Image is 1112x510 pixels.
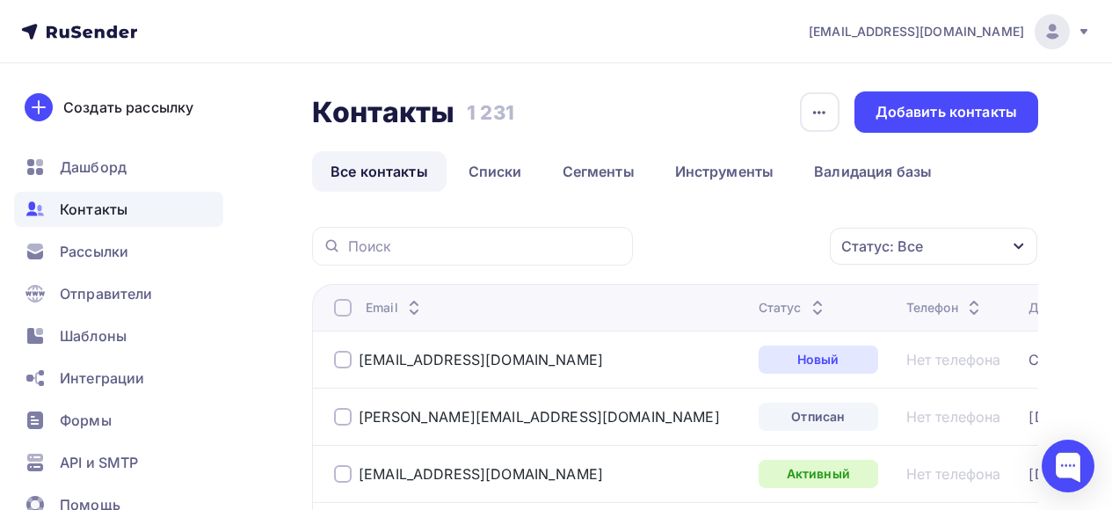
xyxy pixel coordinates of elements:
div: Email [366,299,425,317]
span: Рассылки [60,241,128,262]
a: [EMAIL_ADDRESS][DOMAIN_NAME] [359,465,603,483]
a: Все контакты [312,151,447,192]
div: Создать рассылку [63,97,193,118]
span: [EMAIL_ADDRESS][DOMAIN_NAME] [809,23,1024,40]
a: Списки [450,151,541,192]
a: Валидация базы [796,151,950,192]
span: Дашборд [60,157,127,178]
a: Активный [759,460,878,488]
h3: 1 231 [467,100,514,125]
h2: Контакты [312,95,454,130]
span: Интеграции [60,368,144,389]
a: Отписан [759,403,878,431]
a: Нет телефона [906,408,1001,426]
a: Сегменты [544,151,653,192]
button: Статус: Все [829,227,1038,266]
a: Инструменты [657,151,793,192]
span: API и SMTP [60,452,138,473]
a: Контакты [14,192,223,227]
a: Отправители [14,276,223,311]
a: Нет телефона [906,465,1001,483]
a: Рассылки [14,234,223,269]
span: Отправители [60,283,153,304]
a: Шаблоны [14,318,223,353]
span: Шаблоны [60,325,127,346]
a: Новый [759,346,878,374]
div: Телефон [906,299,985,317]
a: Нет телефона [906,351,1001,368]
a: Формы [14,403,223,438]
span: Формы [60,410,112,431]
a: [PERSON_NAME][EMAIL_ADDRESS][DOMAIN_NAME] [359,408,720,426]
span: Контакты [60,199,127,220]
div: Добавить контакты [876,102,1017,122]
div: Статус [759,299,828,317]
div: Статус: Все [841,236,923,257]
a: [EMAIL_ADDRESS][DOMAIN_NAME] [359,351,603,368]
a: [EMAIL_ADDRESS][DOMAIN_NAME] [809,14,1091,49]
input: Поиск [348,237,622,256]
a: Дашборд [14,149,223,185]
